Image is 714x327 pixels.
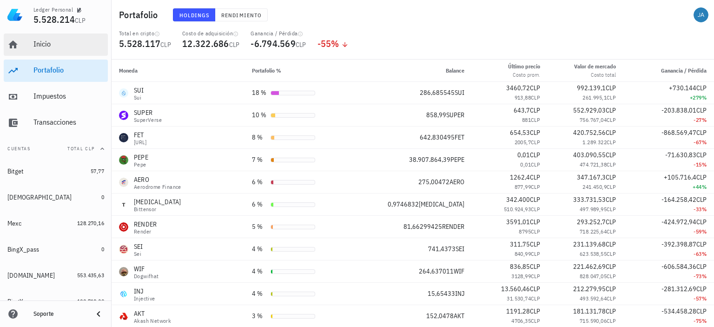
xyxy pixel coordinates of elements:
span: 623.538,55 [580,250,607,257]
span: 347.167,3 [577,173,606,181]
span: SUI [455,88,464,97]
span: 828.047,05 [580,273,607,280]
span: % [702,161,707,168]
div: SUI [134,86,144,95]
span: Holdings [179,12,210,19]
div: RENDER [134,220,157,229]
span: 1191,28 [506,307,530,315]
span: +105.716,4 [664,173,696,181]
span: 654,53 [510,128,530,137]
div: SEI-icon [119,245,128,254]
div: [URL] [134,140,146,145]
span: 1262,4 [510,173,530,181]
span: 293.252,7 [577,218,606,226]
span: 311,75 [510,240,530,248]
a: Bitget 57,77 [4,160,108,182]
span: % [702,116,707,123]
span: 5.528.214 [33,13,75,26]
span: CLP [696,262,707,271]
span: CLP [696,106,707,114]
span: CLP [531,94,540,101]
span: CLP [696,173,707,181]
span: Rendimiento [221,12,262,19]
div: 4 % [252,244,267,254]
span: 261.995,1 [582,94,607,101]
span: CLP [606,307,616,315]
span: CLP [531,161,540,168]
span: FET [455,133,464,141]
div: SUPER-icon [119,111,128,120]
div: Sui [134,95,144,100]
th: Balance: Sin ordenar. Pulse para ordenar de forma ascendente. [347,60,472,82]
div: Render [134,229,157,234]
span: 718.225,64 [580,228,607,235]
span: 13.560,46 [501,285,530,293]
span: % [331,37,339,50]
span: CLP [696,84,707,92]
th: Portafolio %: Sin ordenar. Pulse para ordenar de forma ascendente. [245,60,347,82]
span: 2005,7 [515,139,531,146]
span: % [702,317,707,324]
div: Costo total [574,71,616,79]
div: RENDER-icon [119,222,128,232]
span: INJ [455,289,464,298]
span: 12.322.686 [182,37,229,50]
div: [DOMAIN_NAME] [7,272,55,280]
span: AERO [450,178,464,186]
div: 8 % [252,133,267,142]
div: Transacciones [33,118,104,127]
div: Soporte [33,310,86,318]
span: 877,99 [515,183,531,190]
span: % [702,183,707,190]
span: 15,65433 [428,289,455,298]
span: CLP [606,128,616,137]
div: INJ [134,287,155,296]
span: 840,99 [515,250,531,257]
span: CLP [607,116,616,123]
span: CLP [607,161,616,168]
span: 642,830495 [420,133,455,141]
span: CLP [606,240,616,248]
span: % [702,228,707,235]
a: Inicio [4,33,108,56]
div: [DEMOGRAPHIC_DATA] [7,194,72,201]
div: -55 [317,39,349,48]
span: CLP [530,285,540,293]
span: CLP [606,262,616,271]
div: AERO [134,175,181,184]
div: -27 [631,115,707,125]
img: LedgiFi [7,7,22,22]
div: -67 [631,138,707,147]
button: Rendimiento [215,8,268,21]
span: 342.400 [506,195,530,204]
div: WIF [134,264,159,274]
span: 741,4373 [428,245,456,253]
th: Moneda [112,60,245,82]
div: -59 [631,227,707,236]
span: CLP [607,206,616,213]
span: CLP [696,307,707,315]
div: BingX [7,298,23,306]
span: CLP [530,173,540,181]
span: -71.630,83 [665,151,696,159]
span: 181.131,78 [573,307,606,315]
span: % [702,250,707,257]
div: Pepe [134,162,148,167]
span: CLP [531,206,540,213]
span: -6.794.569 [251,37,296,50]
div: Inicio [33,40,104,48]
span: -203.838,01 [661,106,696,114]
span: 81,66299425 [403,222,442,231]
span: 643,7 [514,106,530,114]
a: [DEMOGRAPHIC_DATA] 0 [4,186,108,208]
div: 6 % [252,177,267,187]
div: FET [134,130,146,140]
span: -424.972,94 [661,218,696,226]
div: 3 % [252,311,267,321]
div: Valor de mercado [574,62,616,71]
span: 8795 [519,228,531,235]
span: 31.530,74 [507,295,531,302]
div: +44 [631,182,707,192]
div: -73 [631,272,707,281]
span: Total CLP [67,146,95,152]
